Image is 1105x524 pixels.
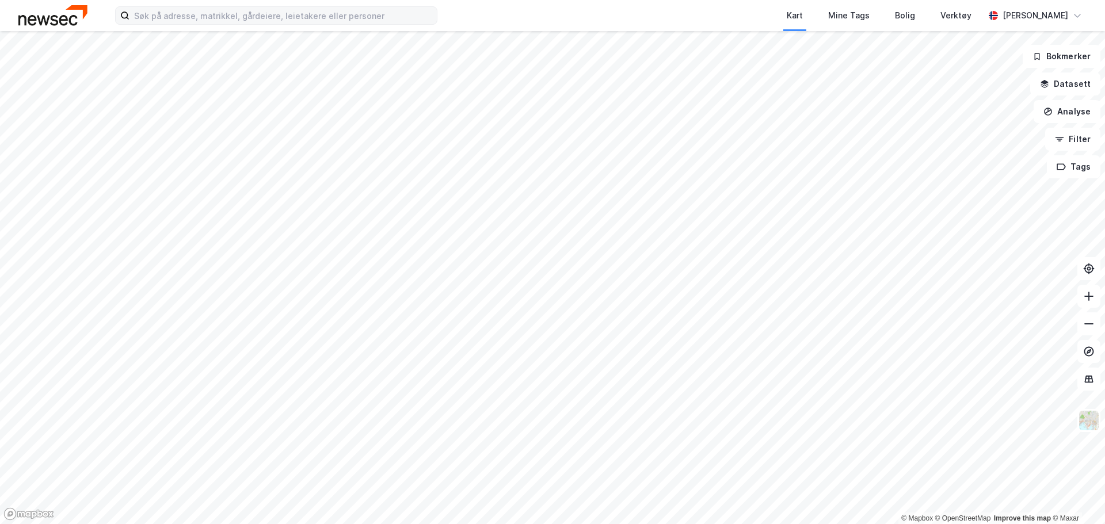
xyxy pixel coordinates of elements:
div: Verktøy [940,9,971,22]
div: Mine Tags [828,9,870,22]
a: Mapbox homepage [3,507,54,521]
button: Tags [1047,155,1100,178]
div: Kontrollprogram for chat [1047,469,1105,524]
div: Bolig [895,9,915,22]
img: newsec-logo.f6e21ccffca1b3a03d2d.png [18,5,87,25]
a: Mapbox [901,514,933,522]
div: Kart [787,9,803,22]
a: Improve this map [994,514,1051,522]
iframe: Chat Widget [1047,469,1105,524]
button: Datasett [1030,72,1100,95]
button: Analyse [1034,100,1100,123]
a: OpenStreetMap [935,514,991,522]
input: Søk på adresse, matrikkel, gårdeiere, leietakere eller personer [129,7,437,24]
button: Filter [1045,128,1100,151]
div: [PERSON_NAME] [1003,9,1068,22]
button: Bokmerker [1023,45,1100,68]
img: Z [1078,410,1100,431]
